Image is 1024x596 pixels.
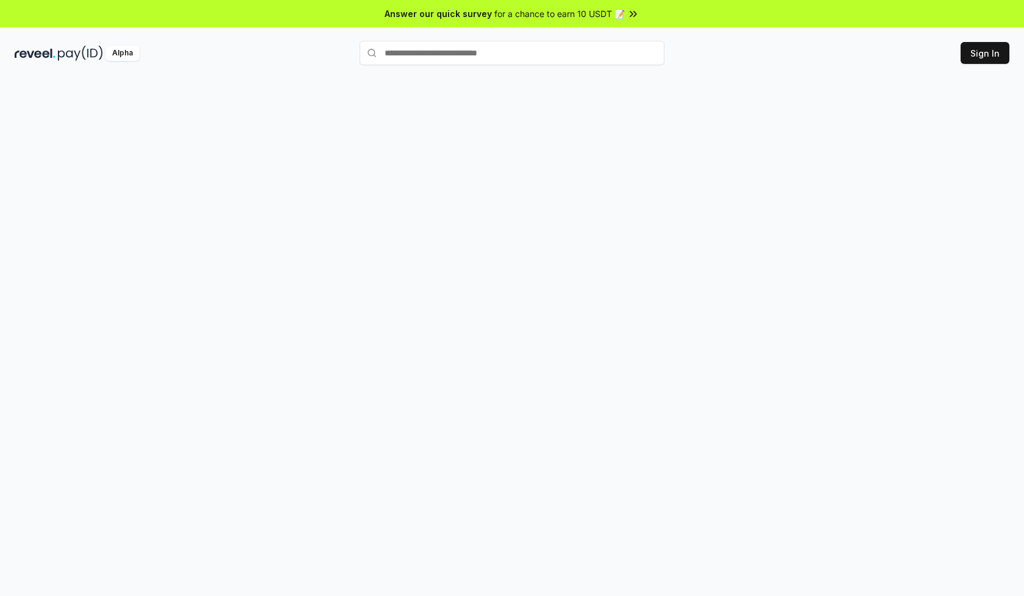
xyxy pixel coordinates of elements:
[385,7,492,20] span: Answer our quick survey
[961,42,1009,64] button: Sign In
[105,46,140,61] div: Alpha
[15,46,55,61] img: reveel_dark
[494,7,625,20] span: for a chance to earn 10 USDT 📝
[58,46,103,61] img: pay_id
